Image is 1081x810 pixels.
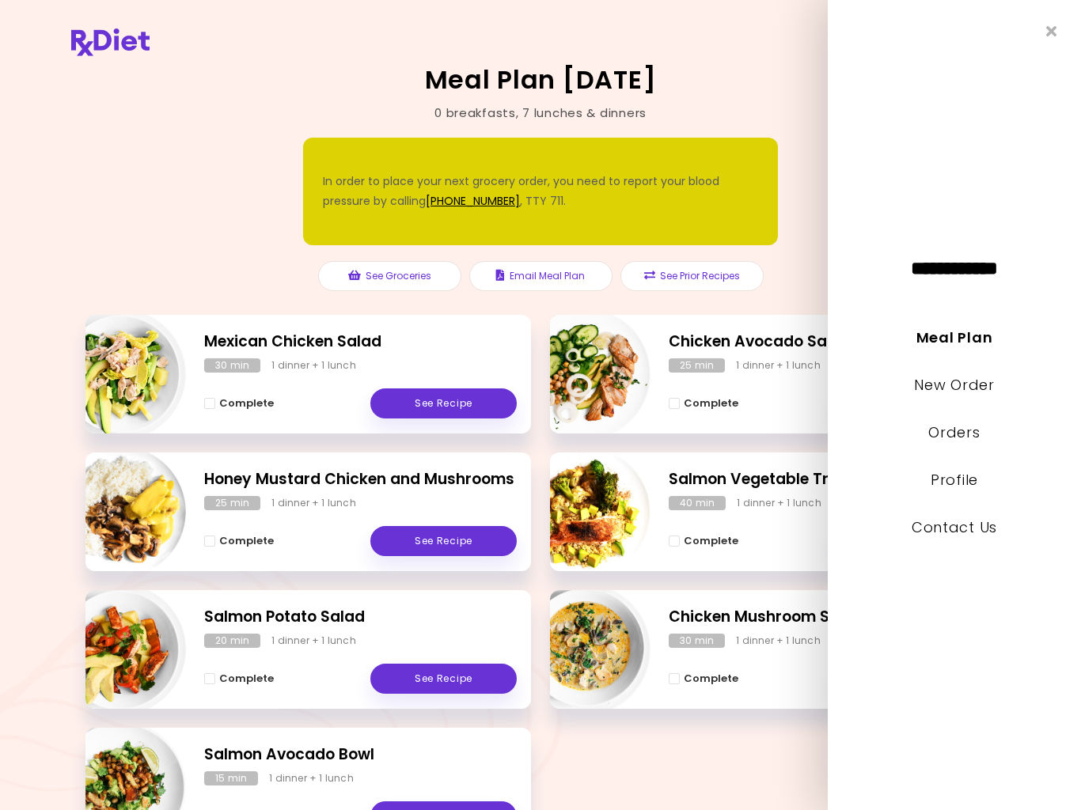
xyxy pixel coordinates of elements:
a: See Recipe - Salmon Potato Salad [370,664,517,694]
a: [PHONE_NUMBER] [426,193,520,209]
span: Complete [219,397,274,410]
a: Contact Us [912,517,997,537]
div: 15 min [204,771,258,785]
button: Complete - Salmon Potato Salad [204,669,274,688]
img: Info - Chicken Mushroom Soup [519,584,650,715]
span: Complete [684,672,738,685]
div: 1 dinner + 1 lunch [271,358,356,373]
span: Complete [219,672,274,685]
button: Complete - Chicken Avocado Salad [669,394,738,413]
img: Info - Salmon Vegetable Tray Bake [519,446,650,577]
button: Complete - Mexican Chicken Salad [204,394,274,413]
div: 1 dinner + 1 lunch [736,634,821,648]
h2: Salmon Avocado Bowl [204,744,517,766]
span: Complete [684,397,738,410]
div: 1 dinner + 1 lunch [271,634,356,648]
button: Email Meal Plan [469,261,613,291]
a: Profile [931,470,978,490]
div: 25 min [204,496,260,510]
h2: Chicken Mushroom Soup [669,606,981,629]
button: See Prior Recipes [620,261,764,291]
button: Complete - Salmon Vegetable Tray Bake [669,532,738,551]
div: 1 dinner + 1 lunch [271,496,356,510]
i: Close [1046,24,1057,39]
span: Complete [219,535,274,547]
button: Complete - Honey Mustard Chicken and Mushrooms [204,532,274,551]
div: 40 min [669,496,726,510]
a: See Recipe - Honey Mustard Chicken and Mushrooms [370,526,517,556]
button: See Groceries [318,261,461,291]
a: Orders [928,422,980,442]
a: New Order [914,375,994,395]
img: Info - Chicken Avocado Salad [519,308,650,440]
h2: Mexican Chicken Salad [204,331,517,354]
div: 20 min [204,634,260,648]
div: 0 breakfasts , 7 lunches & dinners [434,104,647,123]
a: See Recipe - Mexican Chicken Salad [370,388,517,418]
h2: Meal Plan [DATE] [425,67,657,93]
a: Meal Plan [916,327,992,347]
img: RxDiet [71,28,150,56]
h2: Honey Mustard Chicken and Mushrooms [204,468,517,491]
span: Complete [684,535,738,547]
h2: Chicken Avocado Salad [669,331,981,354]
button: Complete - Chicken Mushroom Soup [669,669,738,688]
div: 1 dinner + 1 lunch [737,496,821,510]
div: In order to place your next grocery order, you need to report your blood pressure by calling , TT... [323,172,758,211]
div: 25 min [669,358,725,373]
img: Info - Honey Mustard Chicken and Mushrooms [55,446,186,577]
h2: Salmon Vegetable Tray Bake [669,468,981,491]
img: Info - Mexican Chicken Salad [55,308,186,440]
div: 30 min [669,634,725,648]
img: Info - Salmon Potato Salad [55,584,186,715]
div: 1 dinner + 1 lunch [736,358,821,373]
div: 30 min [204,358,260,373]
h2: Salmon Potato Salad [204,606,517,629]
div: 1 dinner + 1 lunch [269,771,354,785]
